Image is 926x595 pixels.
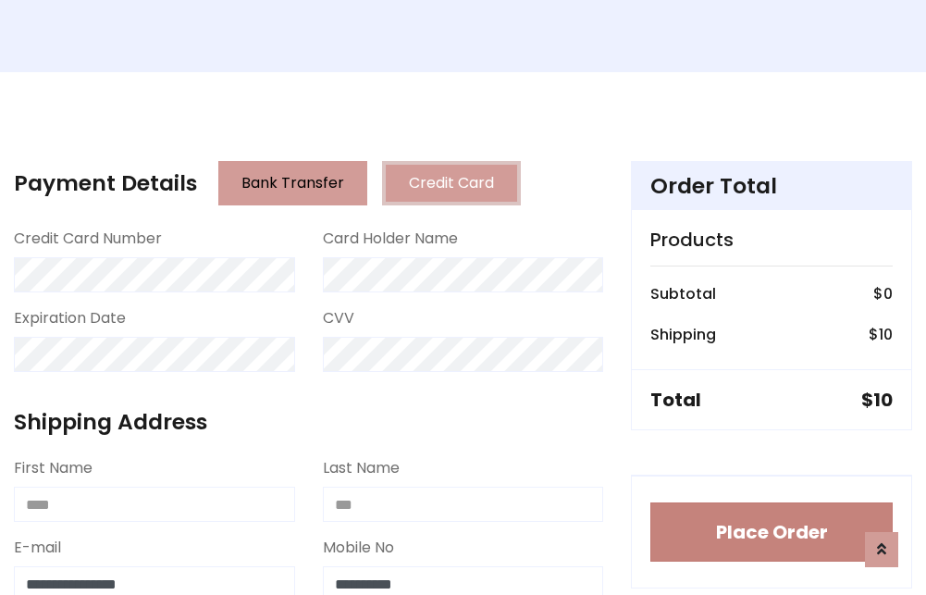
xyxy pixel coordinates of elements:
[14,409,603,435] h4: Shipping Address
[879,324,893,345] span: 10
[650,389,701,411] h5: Total
[323,537,394,559] label: Mobile No
[14,307,126,329] label: Expiration Date
[14,170,197,196] h4: Payment Details
[869,326,893,343] h6: $
[650,285,716,303] h6: Subtotal
[861,389,893,411] h5: $
[14,457,93,479] label: First Name
[650,173,893,199] h4: Order Total
[14,537,61,559] label: E-mail
[323,307,354,329] label: CVV
[650,326,716,343] h6: Shipping
[382,161,521,205] button: Credit Card
[323,457,400,479] label: Last Name
[218,161,367,205] button: Bank Transfer
[323,228,458,250] label: Card Holder Name
[650,502,893,562] button: Place Order
[873,387,893,413] span: 10
[650,229,893,251] h5: Products
[14,228,162,250] label: Credit Card Number
[883,283,893,304] span: 0
[873,285,893,303] h6: $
